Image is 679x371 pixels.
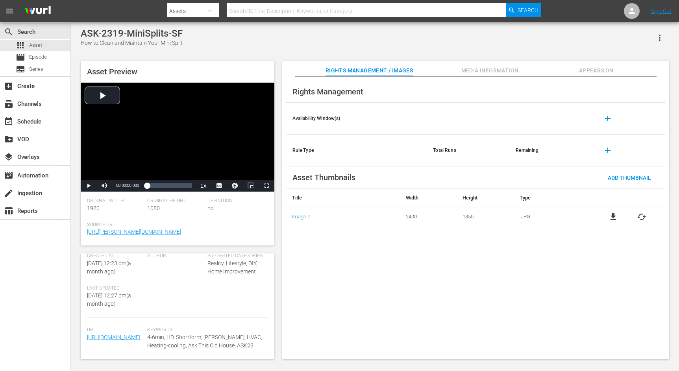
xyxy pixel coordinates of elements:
th: Type [514,188,590,207]
span: Rights Management / Images [326,66,413,76]
span: Asset Preview [87,67,137,76]
img: ans4CAIJ8jUAAAAAAAAAAAAAAAAAAAAAAAAgQb4GAAAAAAAAAAAAAAAAAAAAAAAAJMjXAAAAAAAAAAAAAAAAAAAAAAAAgAT5G... [19,2,57,20]
span: Series [29,65,43,73]
span: Original Height [147,198,204,204]
span: Original Width [87,198,143,204]
button: Add Thumbnail [601,170,657,185]
span: Last Updated [87,285,143,292]
span: Search [518,3,538,17]
span: Media Information [461,66,520,76]
button: Jump To Time [227,180,243,192]
span: Episode [29,53,47,61]
a: [URL][PERSON_NAME][DOMAIN_NAME] [87,229,181,235]
th: Total Runs [427,135,509,166]
button: Fullscreen [259,180,274,192]
span: Author [147,253,204,259]
div: How to Clean and Maintain Your Mini Split [81,39,183,47]
span: Schedule [4,117,13,126]
a: file_download [609,212,618,221]
span: Channels [4,99,13,109]
span: Suggested Categories [207,253,264,259]
button: Search [506,3,541,17]
span: 1920 [87,205,100,211]
button: cached [637,212,646,221]
a: Image 1 [292,214,310,220]
button: Play [81,180,96,192]
span: Ingestion [4,188,13,198]
button: add [598,141,617,160]
td: .JPG [514,207,590,226]
th: Rule Type [286,135,427,166]
span: hd [207,205,214,211]
span: Keywords [147,327,264,333]
div: ASK-2319-MiniSplits-SF [81,28,183,39]
th: Height [457,188,514,207]
button: add [598,109,617,128]
span: Series [16,65,25,74]
span: Reality, Lifestyle, DIY, Home Improvement [207,260,257,275]
span: Reports [4,206,13,216]
span: Add Thumbnail [601,175,657,181]
div: Video Player [81,83,274,192]
td: 1350 [457,207,514,226]
span: add [603,146,612,155]
span: Asset [16,41,25,50]
span: VOD [4,135,13,144]
span: [DATE] 12:27 pm ( a month ago ) [87,292,131,307]
span: Definition [207,198,264,204]
td: 2400 [400,207,457,226]
span: Asset [29,41,42,49]
span: menu [5,6,14,16]
th: Title [286,188,400,207]
span: Episode [16,53,25,62]
span: Source Url [87,222,264,228]
a: Sign Out [651,8,672,14]
span: Url [87,327,143,333]
button: Mute [96,180,112,192]
span: Created At [87,253,143,259]
th: Width [400,188,457,207]
span: Appears On [567,66,626,76]
span: Overlays [4,152,13,162]
button: Captions [211,180,227,192]
span: Rights Management [292,87,363,96]
div: Progress Bar [147,183,191,188]
span: [DATE] 12:23 pm ( a month ago ) [87,260,131,275]
span: 00:00:00.000 [116,183,139,188]
span: 1080 [147,205,160,211]
span: Create [4,81,13,91]
th: Remaining [509,135,592,166]
span: Search [4,27,13,37]
button: Picture-in-Picture [243,180,259,192]
span: add [603,114,612,123]
span: 4-6min, HD, Shortform, [PERSON_NAME], HVAC, Heating-cooling, Ask This Old House, ASK23 [147,333,264,350]
a: [URL][DOMAIN_NAME] [87,334,140,340]
span: Automation [4,171,13,180]
span: Asset Thumbnails [292,173,355,182]
button: Playback Rate [196,180,211,192]
th: Availability Window(s) [286,103,427,135]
